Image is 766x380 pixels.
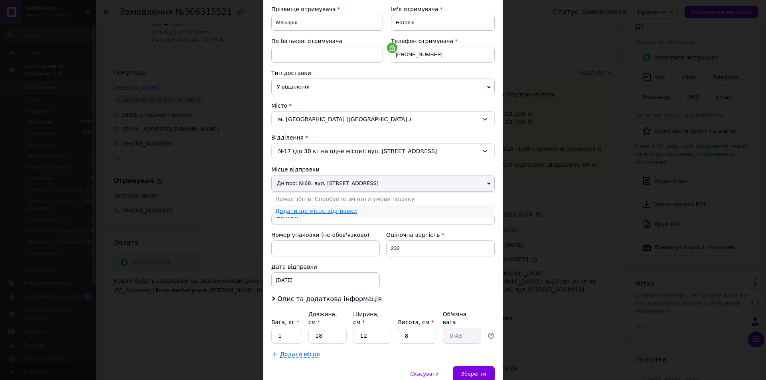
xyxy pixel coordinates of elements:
[277,295,382,303] span: Опис та додаткова інформація
[398,319,434,325] label: Висота, см
[410,371,438,377] span: Скасувати
[308,311,337,325] label: Довжина, см
[443,310,481,326] div: Об'ємна вага
[271,134,495,142] div: Відділення
[353,311,379,325] label: Ширина, см
[271,38,342,44] span: По батькові отримувача
[271,79,495,95] span: У відділенні
[271,70,311,76] span: Тип доставки
[271,231,380,239] div: Номер упаковки (не обов'язково)
[386,231,495,239] div: Оціночна вартість
[391,47,495,63] input: +380
[271,143,495,159] div: №17 (до 30 кг на одне місце): вул. [STREET_ADDRESS]
[271,175,495,192] span: Дніпро: №68: вул. [STREET_ADDRESS]
[391,38,453,44] span: Телефон отримувача
[391,6,438,12] span: Ім'я отримувача
[271,102,495,110] div: Місто
[275,208,357,214] a: Додати ще місце відправки
[280,351,320,358] span: Додати місце
[271,193,495,205] li: Немає збігів. Спробуйте змінити умови пошуку
[271,263,380,271] div: Дата відправки
[461,371,486,377] span: Зберегти
[271,6,336,12] span: Прізвище отримувача
[271,319,299,325] label: Вага, кг
[271,111,495,127] div: м. [GEOGRAPHIC_DATA] ([GEOGRAPHIC_DATA].)
[271,166,320,173] span: Місце відправки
